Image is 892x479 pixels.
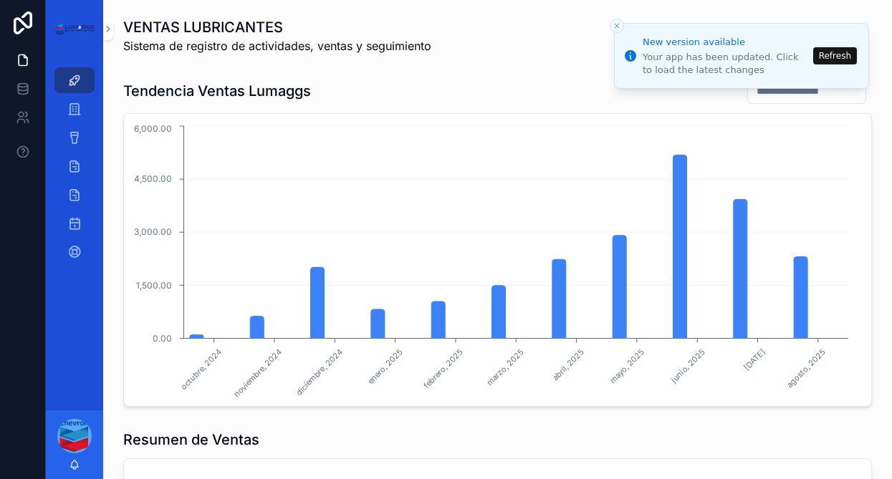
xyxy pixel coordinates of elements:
[608,347,646,385] text: mayo, 2025
[365,347,405,386] text: enero, 2025
[742,347,767,372] text: [DATE]
[134,226,172,237] tspan: 3,000.00
[123,37,431,54] span: Sistema de registro de actividades, ventas y seguimiento
[550,347,586,382] text: abril, 2025
[123,430,259,450] h1: Resumen de Ventas
[813,47,857,64] button: Refresh
[123,17,431,37] h1: VENTAS LUBRICANTES
[123,81,311,101] h1: Tendencia Ventas Lumaggs
[231,347,284,400] text: noviembre, 2024
[484,347,525,387] text: marzo, 2025
[422,347,466,390] text: febrero, 2025
[610,19,624,33] button: Close toast
[54,22,95,35] img: App logo
[134,123,172,134] tspan: 6,000.00
[178,347,224,392] text: octubre, 2024
[643,51,809,77] div: Your app has been updated. Click to load the latest changes
[133,122,863,397] div: chart
[643,35,809,49] div: New version available
[136,280,172,291] tspan: 1,500.00
[134,173,172,184] tspan: 4,500.00
[153,333,172,344] tspan: 0.00
[785,347,828,390] text: agosto, 2025
[668,347,707,385] text: junio, 2025
[46,57,103,284] div: scrollable content
[294,347,345,397] text: diciembre, 2024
